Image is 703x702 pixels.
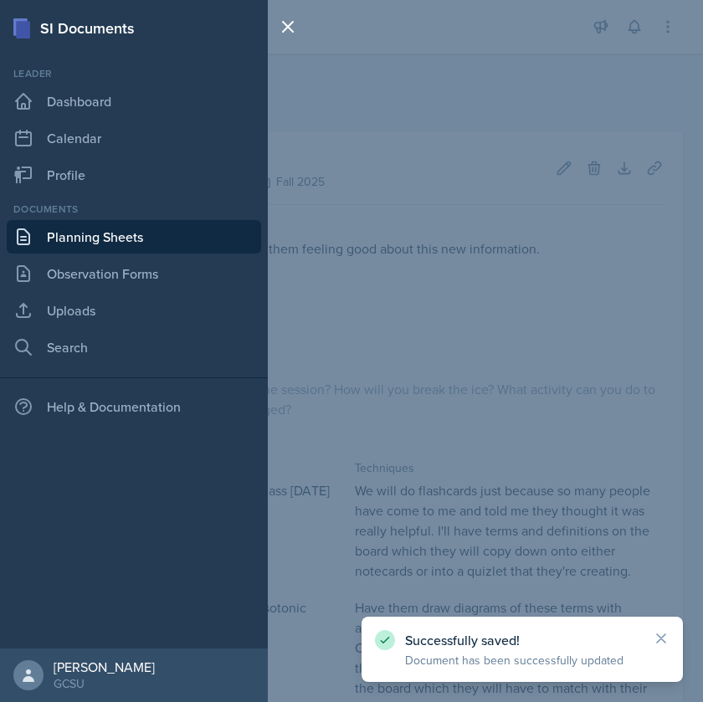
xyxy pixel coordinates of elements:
a: Planning Sheets [7,220,261,254]
p: Successfully saved! [405,632,639,648]
a: Profile [7,158,261,192]
a: Calendar [7,121,261,155]
a: Observation Forms [7,257,261,290]
p: Document has been successfully updated [405,652,639,669]
a: Dashboard [7,85,261,118]
div: Documents [7,202,261,217]
div: Leader [7,66,261,81]
div: [PERSON_NAME] [54,658,155,675]
a: Uploads [7,294,261,327]
a: Search [7,331,261,364]
div: Help & Documentation [7,390,261,423]
div: GCSU [54,675,155,692]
